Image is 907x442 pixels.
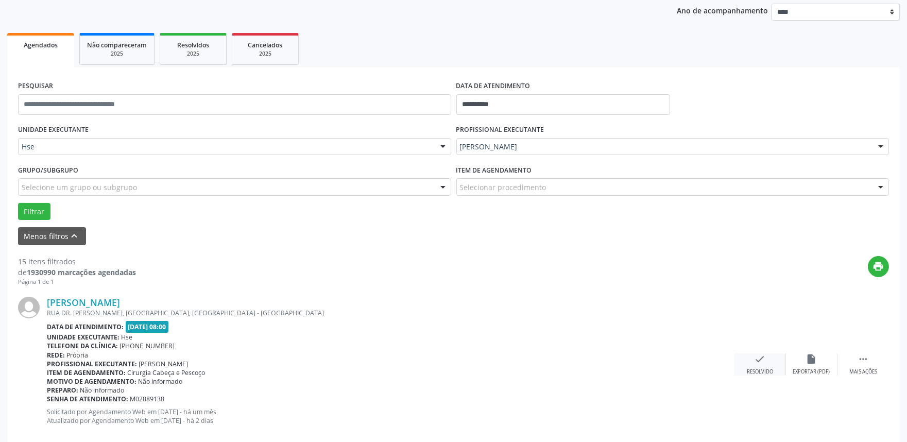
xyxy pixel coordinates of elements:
[130,395,165,403] span: M02889138
[868,256,889,277] button: print
[456,122,544,138] label: PROFISSIONAL EXECUTANTE
[18,203,50,220] button: Filtrar
[460,142,868,152] span: [PERSON_NAME]
[47,395,128,403] b: Senha de atendimento:
[47,368,126,377] b: Item de agendamento:
[456,162,532,178] label: Item de agendamento
[47,377,136,386] b: Motivo de agendamento:
[128,368,206,377] span: Cirurgia Cabeça e Pescoço
[177,41,209,49] span: Resolvidos
[122,333,133,342] span: Hse
[120,342,175,350] span: [PHONE_NUMBER]
[24,41,58,49] span: Agendados
[47,386,78,395] b: Preparo:
[139,377,183,386] span: Não informado
[18,267,136,278] div: de
[18,122,89,138] label: UNIDADE EXECUTANTE
[47,333,119,342] b: Unidade executante:
[22,142,430,152] span: Hse
[139,360,189,368] span: [PERSON_NAME]
[87,41,147,49] span: Não compareceram
[849,368,877,376] div: Mais ações
[18,78,53,94] label: PESQUISAR
[167,50,219,58] div: 2025
[27,267,136,277] strong: 1930990 marcações agendadas
[248,41,283,49] span: Cancelados
[22,182,137,193] span: Selecione um grupo ou subgrupo
[806,353,817,365] i: insert_drive_file
[793,368,830,376] div: Exportar (PDF)
[47,351,65,360] b: Rede:
[18,297,40,318] img: img
[18,278,136,286] div: Página 1 de 1
[873,261,884,272] i: print
[456,78,530,94] label: DATA DE ATENDIMENTO
[858,353,869,365] i: 
[80,386,125,395] span: Não informado
[67,351,89,360] span: Própria
[47,407,734,425] p: Solicitado por Agendamento Web em [DATE] - há um mês Atualizado por Agendamento Web em [DATE] - h...
[747,368,773,376] div: Resolvido
[18,227,86,245] button: Menos filtroskeyboard_arrow_up
[87,50,147,58] div: 2025
[47,322,124,331] b: Data de atendimento:
[69,230,80,242] i: keyboard_arrow_up
[677,4,768,16] p: Ano de acompanhamento
[47,342,118,350] b: Telefone da clínica:
[460,182,546,193] span: Selecionar procedimento
[47,360,137,368] b: Profissional executante:
[755,353,766,365] i: check
[47,309,734,317] div: RUA DR. [PERSON_NAME], [GEOGRAPHIC_DATA], [GEOGRAPHIC_DATA] - [GEOGRAPHIC_DATA]
[47,297,120,308] a: [PERSON_NAME]
[18,162,78,178] label: Grupo/Subgrupo
[18,256,136,267] div: 15 itens filtrados
[239,50,291,58] div: 2025
[126,321,169,333] span: [DATE] 08:00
